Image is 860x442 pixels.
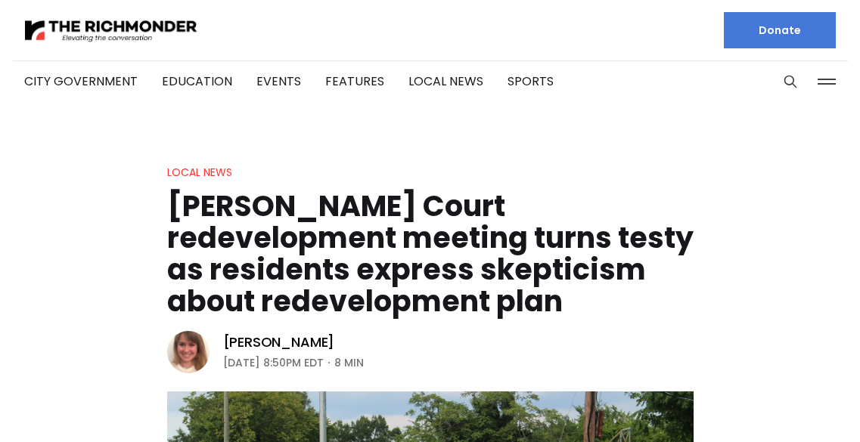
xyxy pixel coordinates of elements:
[167,165,232,180] a: Local News
[223,333,335,351] a: [PERSON_NAME]
[167,331,210,373] img: Sarah Vogelsong
[732,368,860,442] iframe: portal-trigger
[223,354,324,372] time: [DATE] 8:50PM EDT
[508,73,554,90] a: Sports
[724,12,836,48] a: Donate
[325,73,384,90] a: Features
[24,17,198,44] img: The Richmonder
[167,190,694,317] h1: [PERSON_NAME] Court redevelopment meeting turns testy as residents express skepticism about redev...
[24,73,138,90] a: City Government
[256,73,301,90] a: Events
[162,73,232,90] a: Education
[779,70,802,93] button: Search this site
[334,354,364,372] span: 8 min
[408,73,483,90] a: Local News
